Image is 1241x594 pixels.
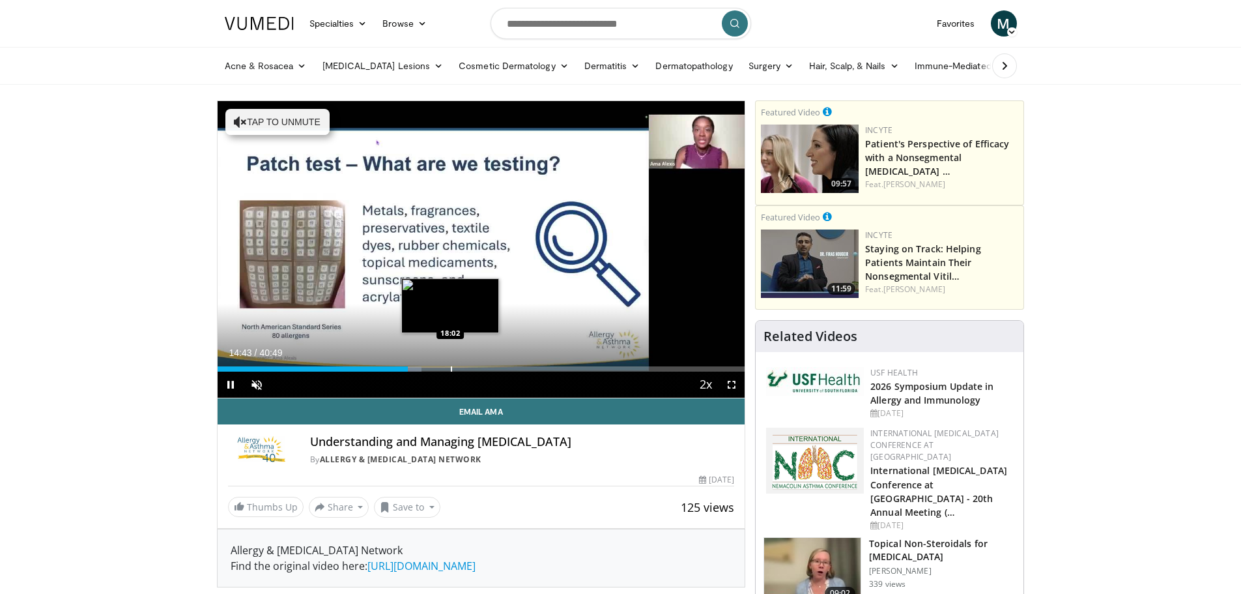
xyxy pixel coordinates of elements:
small: Featured Video [761,211,820,223]
div: Allergy & [MEDICAL_DATA] Network Find the original video here: [231,542,732,574]
a: Favorites [929,10,983,37]
span: 14:43 [229,348,252,358]
a: Cosmetic Dermatology [451,53,576,79]
a: Email Ama [218,398,745,424]
h3: Topical Non-Steroidals for [MEDICAL_DATA] [869,537,1016,563]
a: International [MEDICAL_DATA] Conference at [GEOGRAPHIC_DATA] - 20th Annual Meeting (… [870,464,1007,518]
a: International [MEDICAL_DATA] Conference at [GEOGRAPHIC_DATA] [870,428,999,462]
small: Featured Video [761,106,820,118]
button: Unmute [244,372,270,398]
h4: Related Videos [763,329,857,344]
button: Pause [218,372,244,398]
div: [DATE] [870,520,1013,531]
a: Allergy & [MEDICAL_DATA] Network [320,454,481,465]
a: Thumbs Up [228,497,304,517]
a: Immune-Mediated [907,53,1012,79]
a: Dermatitis [577,53,648,79]
a: M [991,10,1017,37]
button: Share [309,497,369,518]
div: [DATE] [699,474,734,486]
video-js: Video Player [218,101,745,398]
div: Feat. [865,284,1018,295]
input: Search topics, interventions [491,8,751,39]
img: VuMedi Logo [225,17,294,30]
a: Browse [375,10,435,37]
button: Fullscreen [719,372,745,398]
span: 125 views [681,499,734,515]
span: 09:57 [827,178,855,190]
img: 6ba8804a-8538-4002-95e7-a8f8012d4a11.png.150x105_q85_autocrop_double_scale_upscale_version-0.2.jpg [766,367,864,396]
a: Patient's Perspective of Efficacy with a Nonsegmental [MEDICAL_DATA] … [865,138,1009,177]
button: Tap to unmute [225,109,330,135]
a: 11:59 [761,230,859,298]
a: Hair, Scalp, & Nails [801,53,906,79]
div: [DATE] [870,408,1013,419]
a: 09:57 [761,125,859,193]
a: Dermatopathology [648,53,740,79]
a: Staying on Track: Helping Patients Maintain Their Nonsegmental Vitil… [865,243,981,282]
a: Incyte [865,230,892,241]
a: [MEDICAL_DATA] Lesions [315,53,451,79]
p: [PERSON_NAME] [869,566,1016,576]
img: fe0751a3-754b-4fa7-bfe3-852521745b57.png.150x105_q85_crop-smart_upscale.jpg [761,230,859,298]
a: USF Health [870,367,918,378]
span: / [255,348,257,358]
img: 9485e4e4-7c5e-4f02-b036-ba13241ea18b.png.150x105_q85_autocrop_double_scale_upscale_version-0.2.png [766,428,864,494]
a: [PERSON_NAME] [883,179,945,190]
a: [PERSON_NAME] [883,284,945,295]
span: 11:59 [827,283,855,295]
div: By [310,454,735,466]
span: 40:49 [259,348,282,358]
a: Acne & Rosacea [217,53,315,79]
a: Specialties [302,10,375,37]
div: Feat. [865,179,1018,190]
button: Playback Rate [692,372,719,398]
img: 2c48d197-61e9-423b-8908-6c4d7e1deb64.png.150x105_q85_crop-smart_upscale.jpg [761,125,859,193]
button: Save to [374,497,440,518]
img: image.jpeg [401,278,499,333]
p: 339 views [869,579,906,589]
a: [URL][DOMAIN_NAME] [367,559,476,573]
a: 2026 Symposium Update in Allergy and Immunology [870,380,993,406]
a: Surgery [741,53,802,79]
h4: Understanding and Managing [MEDICAL_DATA] [310,435,735,449]
div: Progress Bar [218,366,745,372]
img: Allergy & Asthma Network [228,435,294,466]
a: Incyte [865,125,892,136]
